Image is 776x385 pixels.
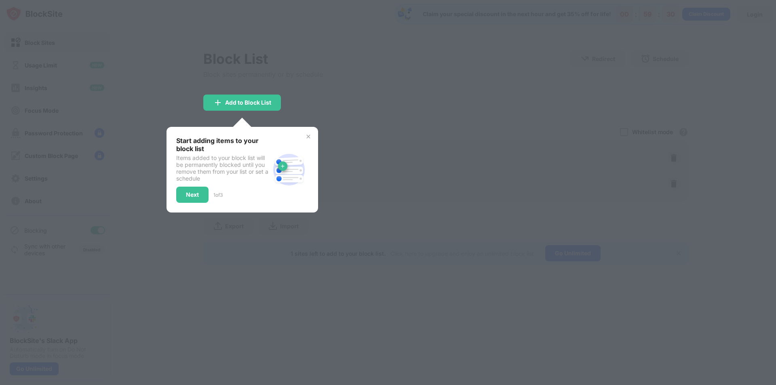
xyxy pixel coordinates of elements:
div: Items added to your block list will be permanently blocked until you remove them from your list o... [176,154,270,182]
img: x-button.svg [305,133,312,140]
div: Start adding items to your block list [176,137,270,153]
img: block-site.svg [270,150,308,189]
div: 1 of 3 [213,192,223,198]
div: Add to Block List [225,99,271,106]
div: Next [186,191,199,198]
